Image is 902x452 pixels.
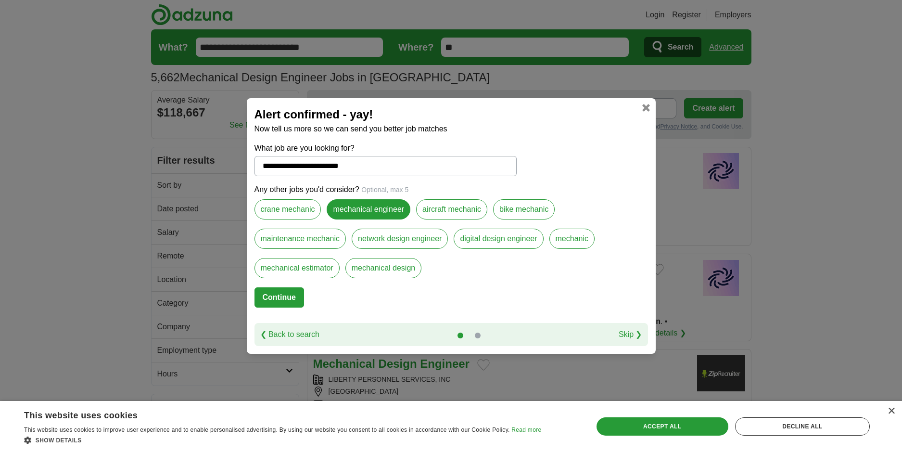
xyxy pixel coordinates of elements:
div: Show details [24,435,541,445]
div: Close [888,408,895,415]
label: network design engineer [352,229,448,249]
label: mechanical engineer [327,199,410,220]
p: Any other jobs you'd consider? [254,184,648,195]
div: This website uses cookies [24,407,517,421]
p: Now tell us more so we can send you better job matches [254,123,648,135]
a: ❮ Back to search [260,329,319,340]
label: maintenance mechanic [254,229,346,249]
label: crane mechanic [254,199,321,220]
label: mechanic [549,229,595,249]
label: mechanical design [345,258,422,278]
label: mechanical estimator [254,258,340,278]
button: Continue [254,287,304,308]
span: Optional, max 5 [361,186,408,194]
a: Skip ❯ [619,329,642,340]
label: aircraft mechanic [416,199,487,220]
label: bike mechanic [493,199,555,220]
a: Read more, opens a new window [511,426,541,433]
span: Show details [36,437,82,444]
span: This website uses cookies to improve user experience and to enable personalised advertising. By u... [24,426,510,433]
div: Decline all [735,417,870,436]
label: What job are you looking for? [254,142,517,154]
label: digital design engineer [454,229,543,249]
div: Accept all [597,417,728,436]
h2: Alert confirmed - yay! [254,106,648,123]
